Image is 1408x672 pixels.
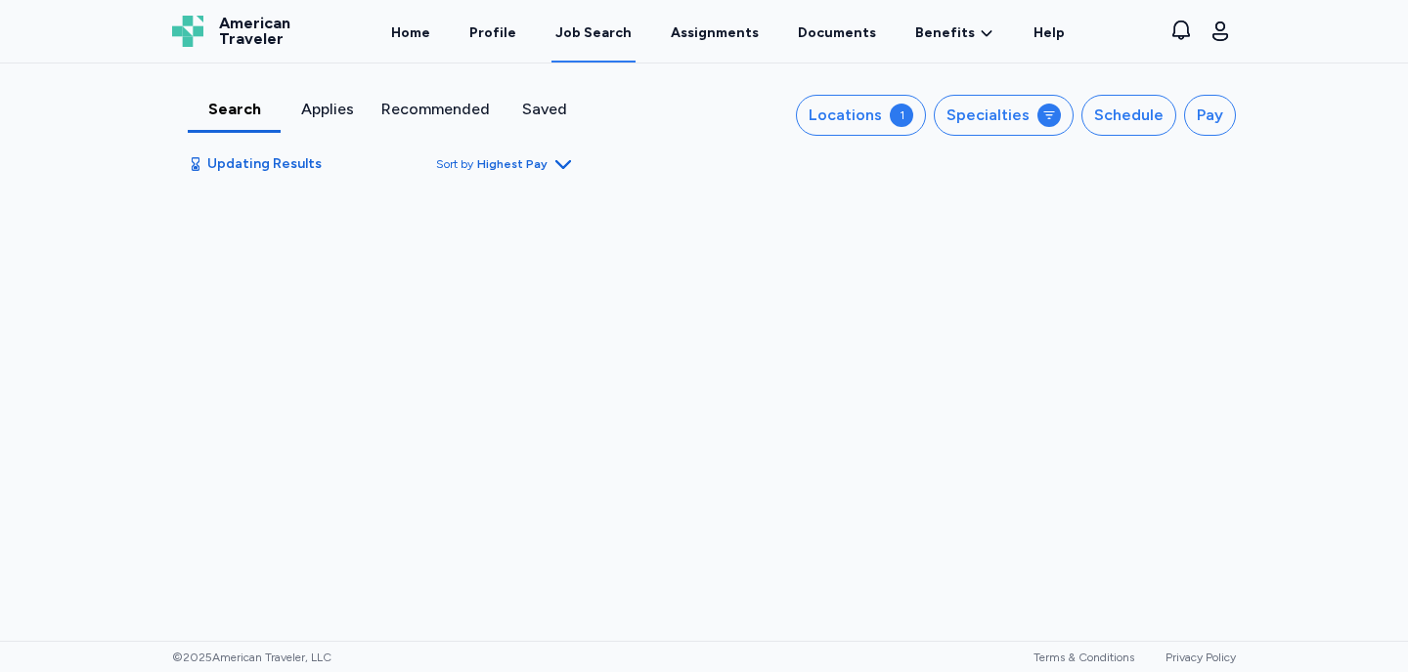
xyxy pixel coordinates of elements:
div: Applies [288,98,366,121]
div: Pay [1197,104,1223,127]
span: © 2025 American Traveler, LLC [172,650,331,665]
a: Terms & Conditions [1034,651,1134,664]
a: Job Search [551,2,636,63]
button: Pay [1184,95,1236,136]
span: Benefits [915,23,975,43]
span: Highest Pay [477,156,548,172]
button: Schedule [1081,95,1176,136]
span: American Traveler [219,16,290,47]
button: Specialties [934,95,1074,136]
div: Job Search [555,23,632,43]
div: Recommended [381,98,490,121]
div: Search [196,98,273,121]
a: Benefits [915,23,994,43]
span: Updating Results [207,154,322,174]
div: Specialties [946,104,1030,127]
div: Saved [506,98,583,121]
span: Sort by [436,156,473,172]
button: Locations1 [796,95,926,136]
button: Sort byHighest Pay [436,152,575,176]
a: Privacy Policy [1166,651,1236,664]
img: Logo [172,16,203,47]
div: Schedule [1094,104,1164,127]
div: 1 [890,104,913,127]
div: Locations [809,104,882,127]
